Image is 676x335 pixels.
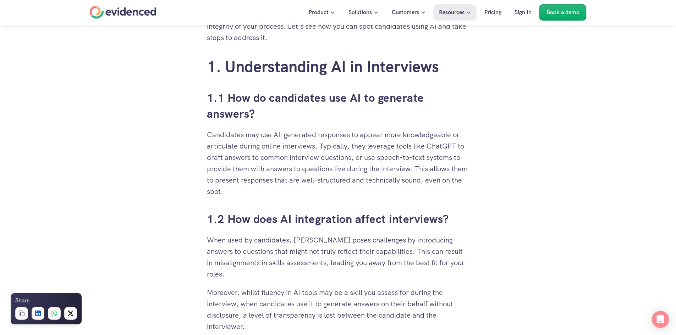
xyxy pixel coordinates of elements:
p: When used by candidates, [PERSON_NAME] poses challenges by introducing answers to questions that ... [207,234,469,280]
p: Pricing [484,8,501,17]
p: Resources [439,8,465,17]
p: Product [309,8,329,17]
p: Book a demo [546,8,579,17]
a: 1.2 How does AI integration affect interviews? [207,212,449,227]
a: Sign In [509,4,537,21]
p: Customers [392,8,419,17]
a: Book a demo [539,4,587,21]
h6: Share [15,296,29,305]
p: Candidates may use AI-generated responses to appear more knowledgeable or articulate during onlin... [207,129,469,197]
p: Solutions [348,8,372,17]
a: 1.1 How do candidates use AI to generate answers? [207,90,427,121]
div: Open Intercom Messenger [652,311,669,328]
a: 1. Understanding AI in Interviews [207,56,439,77]
a: Pricing [479,4,507,21]
a: Home [90,6,156,19]
p: Moreover, whilst fluency in AI tools may be a skill you assess for during the interview, when can... [207,287,469,332]
p: Sign In [515,8,532,17]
